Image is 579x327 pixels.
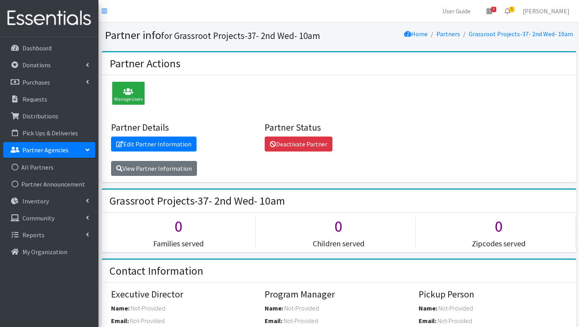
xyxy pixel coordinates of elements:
a: User Guide [436,3,477,19]
label: Name: [419,303,437,313]
a: Inventory [3,193,95,209]
a: Grassroot Projects-37- 2nd Wed- 10am [469,30,573,38]
h4: Partner Details [111,122,259,133]
p: Pick Ups & Deliveries [22,129,78,137]
a: 5 [498,3,516,19]
h4: Partner Status [265,122,413,133]
a: Requests [3,91,95,107]
p: Reports [22,231,45,239]
a: Donations [3,57,95,73]
h5: Children served [262,239,416,248]
a: All Partners [3,159,95,175]
label: Name: [265,303,283,313]
h1: 0 [262,217,416,236]
a: Home [404,30,428,38]
p: Partner Agencies [22,146,69,154]
p: Donations [22,61,51,69]
a: Dashboard [3,40,95,56]
img: HumanEssentials [3,5,95,31]
a: Reports [3,227,95,243]
span: Not-Provided [284,304,319,312]
p: Distributions [22,112,58,120]
a: My Organization [3,244,95,260]
a: 4 [480,3,498,19]
div: Manage Users [112,81,145,105]
label: Email: [111,316,129,325]
a: View Partner Information [111,161,197,176]
span: Not-Provided [130,317,165,325]
h2: Partner Actions [109,57,180,70]
p: Inventory [22,197,49,205]
h2: Grassroot Projects-37- 2nd Wed- 10am [109,194,285,208]
label: Email: [265,316,282,325]
h2: Contact Information [109,264,203,278]
h4: Pickup Person [419,289,567,300]
a: Purchases [3,74,95,90]
span: Not-Provided [131,304,165,312]
h5: Zipcodes served [422,239,576,248]
a: Distributions [3,108,95,124]
a: Community [3,210,95,226]
p: Purchases [22,78,50,86]
a: Deactivate Partner [265,137,332,151]
h1: Partner info [105,28,336,42]
a: Partner Agencies [3,142,95,158]
h4: Executive Director [111,289,259,300]
h1: 0 [422,217,576,236]
a: [PERSON_NAME] [516,3,576,19]
h1: 0 [102,217,256,236]
span: Not-Provided [438,304,473,312]
p: Requests [22,95,47,103]
p: Community [22,214,54,222]
h4: Program Manager [265,289,413,300]
span: Not-Provided [438,317,472,325]
label: Email: [419,316,436,325]
h5: Families served [102,239,256,248]
a: Partners [436,30,460,38]
span: 5 [509,7,514,12]
small: for Grassroot Projects-37- 2nd Wed- 10am [161,30,320,41]
a: Partner Announcement [3,176,95,192]
p: My Organization [22,248,67,256]
span: 4 [491,7,496,12]
span: Not-Provided [284,317,318,325]
label: Name: [111,303,130,313]
a: Edit Partner Information [111,137,197,151]
a: Pick Ups & Deliveries [3,125,95,141]
a: Manage Users [108,91,145,98]
p: Dashboard [22,44,52,52]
